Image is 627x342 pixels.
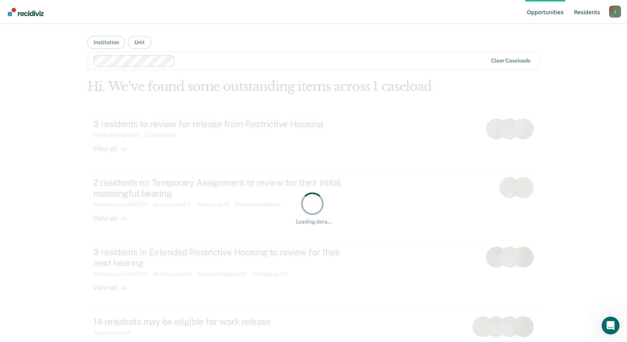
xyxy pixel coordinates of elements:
[93,271,154,277] div: Overdue as of [DATE] : 3
[93,132,145,138] div: Marked Ineligible : 2
[93,177,355,199] div: 2 residents on Temporary Assignment to review for their initial meaningful hearing
[93,201,153,208] div: Overdue as of [DATE] : 2
[128,36,151,49] button: Unit
[602,317,620,335] iframe: Intercom live chat
[87,36,125,49] button: Institution
[145,132,181,138] div: Coming up : 3
[8,8,44,16] img: Recidiviz
[198,271,253,277] div: Marked Ineligible : 27
[87,79,449,94] div: Hi. We’ve found some outstanding items across 1 caseload
[93,330,136,336] div: Eligible Now : 14
[154,271,198,277] div: Due this week : 3
[87,171,540,241] a: 2 residents on Temporary Assignment to review for their initial meaningful hearingOverdue as of [...
[197,201,235,208] div: Coming up : 10
[235,201,286,208] div: Marked Ineligible : 1
[93,247,355,268] div: 3 residents in Extended Restrictive Housing to review for their next hearing
[93,138,135,153] div: View all
[93,277,135,292] div: View all
[253,271,294,277] div: Coming up : 177
[87,112,540,171] a: 3 residents to review for release from Restrictive HousingMarked Ineligible:2Coming up:3View all
[93,208,135,222] div: View all
[491,58,530,64] div: Clear caseloads
[93,118,355,129] div: 3 residents to review for release from Restrictive Housing
[153,201,197,208] div: Due this week : 7
[609,6,621,18] div: J
[93,316,355,327] div: 14 residents may be eligible for work release
[609,6,621,18] button: Profile dropdown button
[87,241,540,310] a: 3 residents in Extended Restrictive Housing to review for their next hearingOverdue as of [DATE]:...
